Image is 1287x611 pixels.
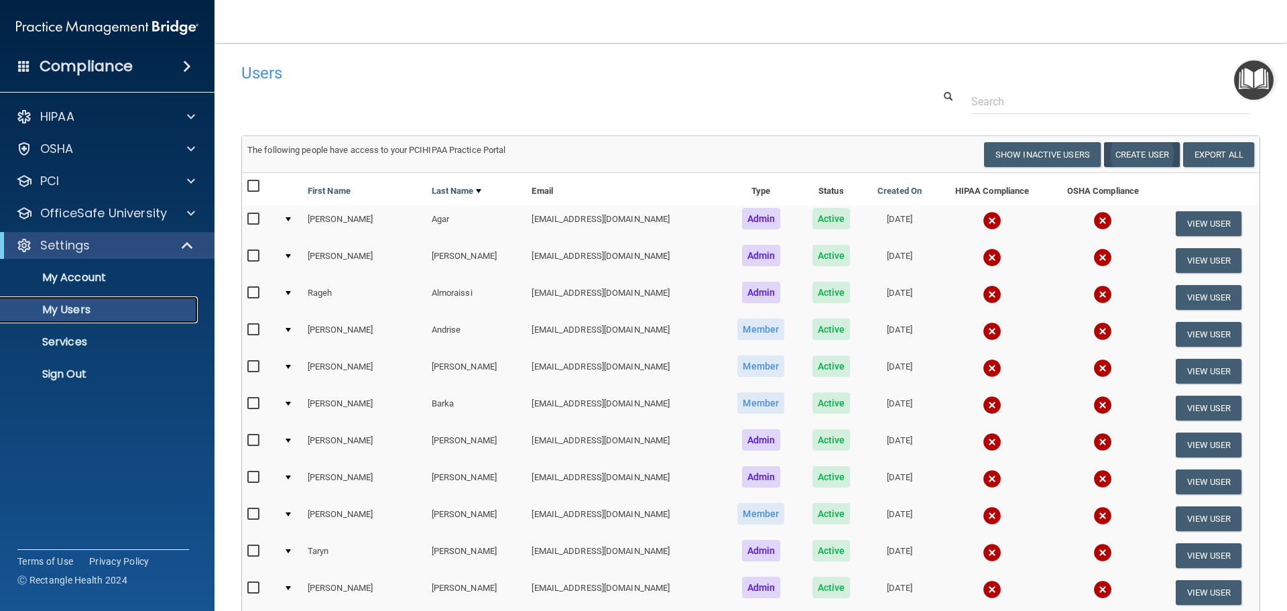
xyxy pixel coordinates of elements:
[863,316,936,353] td: [DATE]
[1104,142,1180,167] button: Create User
[1176,285,1242,310] button: View User
[1093,248,1112,267] img: cross.ca9f0e7f.svg
[742,429,781,451] span: Admin
[1093,396,1112,414] img: cross.ca9f0e7f.svg
[9,271,192,284] p: My Account
[1176,433,1242,457] button: View User
[737,319,784,340] span: Member
[812,503,851,524] span: Active
[863,279,936,316] td: [DATE]
[737,355,784,377] span: Member
[40,205,167,221] p: OfficeSafe University
[877,183,922,199] a: Created On
[1176,248,1242,273] button: View User
[302,427,426,463] td: [PERSON_NAME]
[1176,543,1242,568] button: View User
[1093,285,1112,304] img: cross.ca9f0e7f.svg
[526,427,723,463] td: [EMAIL_ADDRESS][DOMAIN_NAME]
[812,282,851,303] span: Active
[40,173,59,189] p: PCI
[426,537,527,574] td: [PERSON_NAME]
[863,353,936,390] td: [DATE]
[16,237,194,254] a: Settings
[302,390,426,427] td: [PERSON_NAME]
[302,537,426,574] td: Taryn
[426,500,527,537] td: [PERSON_NAME]
[971,89,1250,114] input: Search
[1093,211,1112,230] img: cross.ca9f0e7f.svg
[40,237,90,254] p: Settings
[302,279,426,316] td: Rageh
[426,390,527,427] td: Barka
[302,353,426,390] td: [PERSON_NAME]
[812,319,851,340] span: Active
[863,500,936,537] td: [DATE]
[89,555,149,568] a: Privacy Policy
[526,537,723,574] td: [EMAIL_ADDRESS][DOMAIN_NAME]
[742,577,781,598] span: Admin
[426,242,527,279] td: [PERSON_NAME]
[526,390,723,427] td: [EMAIL_ADDRESS][DOMAIN_NAME]
[742,208,781,229] span: Admin
[302,316,426,353] td: [PERSON_NAME]
[241,64,827,82] h4: Users
[426,427,527,463] td: [PERSON_NAME]
[1093,580,1112,599] img: cross.ca9f0e7f.svg
[1093,322,1112,341] img: cross.ca9f0e7f.svg
[1093,543,1112,562] img: cross.ca9f0e7f.svg
[426,574,527,611] td: [PERSON_NAME]
[983,543,1001,562] img: cross.ca9f0e7f.svg
[812,355,851,377] span: Active
[16,14,198,41] img: PMB logo
[40,109,74,125] p: HIPAA
[983,469,1001,488] img: cross.ca9f0e7f.svg
[983,359,1001,378] img: cross.ca9f0e7f.svg
[526,316,723,353] td: [EMAIL_ADDRESS][DOMAIN_NAME]
[863,463,936,500] td: [DATE]
[742,282,781,303] span: Admin
[1234,60,1274,100] button: Open Resource Center
[812,245,851,266] span: Active
[9,335,192,349] p: Services
[1176,506,1242,531] button: View User
[863,390,936,427] td: [DATE]
[526,242,723,279] td: [EMAIL_ADDRESS][DOMAIN_NAME]
[812,429,851,451] span: Active
[863,242,936,279] td: [DATE]
[1176,396,1242,421] button: View User
[1183,142,1254,167] a: Export All
[1093,506,1112,525] img: cross.ca9f0e7f.svg
[526,500,723,537] td: [EMAIL_ADDRESS][DOMAIN_NAME]
[526,463,723,500] td: [EMAIL_ADDRESS][DOMAIN_NAME]
[742,466,781,488] span: Admin
[426,279,527,316] td: Almoraissi
[863,537,936,574] td: [DATE]
[17,555,73,568] a: Terms of Use
[426,316,527,353] td: Andrise
[863,205,936,242] td: [DATE]
[526,173,723,205] th: Email
[17,573,127,587] span: Ⓒ Rectangle Health 2024
[302,574,426,611] td: [PERSON_NAME]
[1048,173,1158,205] th: OSHA Compliance
[302,500,426,537] td: [PERSON_NAME]
[16,109,195,125] a: HIPAA
[936,173,1048,205] th: HIPAA Compliance
[16,173,195,189] a: PCI
[426,205,527,242] td: Agar
[9,303,192,317] p: My Users
[247,145,506,155] span: The following people have access to your PCIHIPAA Practice Portal
[302,205,426,242] td: [PERSON_NAME]
[983,396,1001,414] img: cross.ca9f0e7f.svg
[983,285,1001,304] img: cross.ca9f0e7f.svg
[40,57,133,76] h4: Compliance
[526,205,723,242] td: [EMAIL_ADDRESS][DOMAIN_NAME]
[812,392,851,414] span: Active
[1093,433,1112,451] img: cross.ca9f0e7f.svg
[1176,469,1242,494] button: View User
[737,392,784,414] span: Member
[812,577,851,598] span: Active
[742,245,781,266] span: Admin
[302,242,426,279] td: [PERSON_NAME]
[1176,322,1242,347] button: View User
